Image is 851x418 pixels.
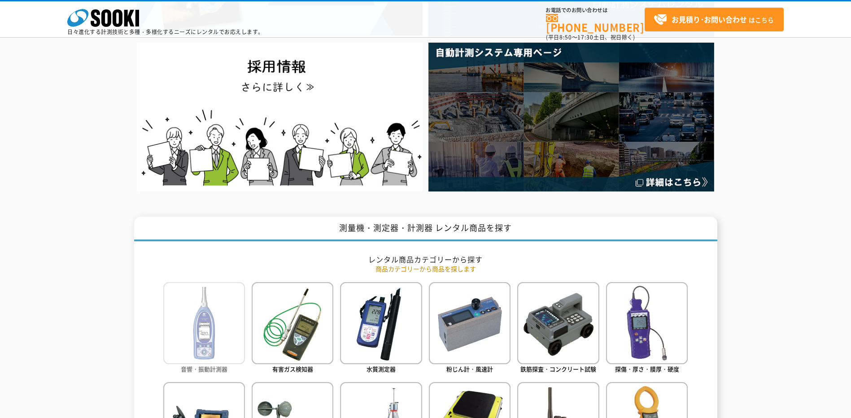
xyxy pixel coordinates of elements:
a: 音響・振動計測器 [163,282,245,375]
span: 8:50 [559,33,572,41]
a: 粉じん計・風速計 [429,282,511,375]
img: 自動計測システム専用ページ [428,43,714,191]
span: 水質測定器 [367,365,396,373]
a: [PHONE_NUMBER] [546,14,645,32]
span: 17:30 [577,33,594,41]
span: はこちら [654,13,774,26]
h1: 測量機・測定器・計測器 レンタル商品を探す [134,217,717,241]
span: お電話でのお問い合わせは [546,8,645,13]
a: 水質測定器 [340,282,422,375]
span: 鉄筋探査・コンクリート試験 [520,365,596,373]
img: SOOKI recruit [137,43,423,191]
img: 有害ガス検知器 [252,282,333,364]
span: 探傷・厚さ・膜厚・硬度 [615,365,679,373]
img: 音響・振動計測器 [163,282,245,364]
p: 日々進化する計測技術と多種・多様化するニーズにレンタルでお応えします。 [67,29,264,35]
a: 有害ガス検知器 [252,282,333,375]
img: 粉じん計・風速計 [429,282,511,364]
span: 有害ガス検知器 [272,365,313,373]
a: 探傷・厚さ・膜厚・硬度 [606,282,688,375]
strong: お見積り･お問い合わせ [672,14,747,25]
span: (平日 ～ 土日、祝日除く) [546,33,635,41]
span: 音響・振動計測器 [181,365,227,373]
img: 鉄筋探査・コンクリート試験 [517,282,599,364]
img: 探傷・厚さ・膜厚・硬度 [606,282,688,364]
a: 鉄筋探査・コンクリート試験 [517,282,599,375]
p: 商品カテゴリーから商品を探します [163,264,688,274]
a: お見積り･お問い合わせはこちら [645,8,784,31]
img: 水質測定器 [340,282,422,364]
span: 粉じん計・風速計 [446,365,493,373]
h2: レンタル商品カテゴリーから探す [163,255,688,264]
